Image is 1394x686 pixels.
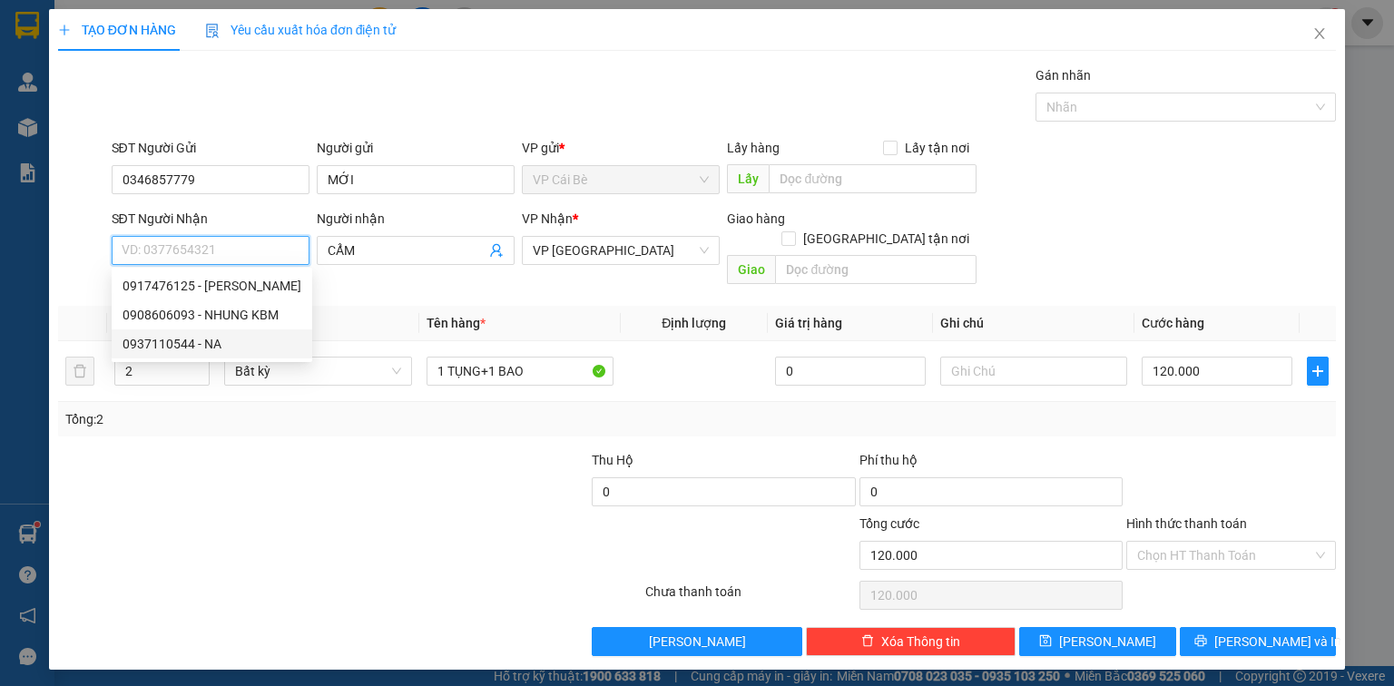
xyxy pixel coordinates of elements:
span: VP Cái Bè [533,166,709,193]
span: Yêu cầu xuất hóa đơn điện tử [205,23,397,37]
span: Lấy tận nơi [898,138,977,158]
span: TẠO ĐƠN HÀNG [58,23,176,37]
span: Xóa Thông tin [881,632,960,652]
div: 0908606093 - NHUNG KBM [112,300,312,329]
span: Tên hàng [427,316,486,330]
button: plus [1307,357,1329,386]
span: user-add [489,243,504,258]
input: Ghi Chú [940,357,1127,386]
input: Dọc đường [775,255,977,284]
label: Hình thức thanh toán [1126,516,1247,531]
span: Lấy hàng [727,141,780,155]
div: 0917476125 - [PERSON_NAME] [123,276,301,296]
span: Lấy [727,164,769,193]
div: Người gửi [317,138,515,158]
span: Thu Hộ [592,453,633,467]
div: Tổng: 2 [65,409,539,429]
div: Người nhận [317,209,515,229]
div: Phí thu hộ [859,450,1123,477]
span: [GEOGRAPHIC_DATA] tận nơi [796,229,977,249]
img: icon [205,24,220,38]
span: VP Nhận [522,211,573,226]
input: Dọc đường [769,164,977,193]
label: Gán nhãn [1036,68,1091,83]
span: Bất kỳ [235,358,400,385]
span: Giá trị hàng [775,316,842,330]
span: VP Sài Gòn [533,237,709,264]
button: printer[PERSON_NAME] và In [1180,627,1337,656]
button: delete [65,357,94,386]
button: Close [1294,9,1345,60]
span: Định lượng [662,316,726,330]
div: Chưa thanh toán [643,582,857,613]
input: VD: Bàn, Ghế [427,357,614,386]
div: VP gửi [522,138,720,158]
div: 0937110544 - NA [112,329,312,358]
span: [PERSON_NAME] và In [1214,632,1341,652]
span: Cước hàng [1142,316,1204,330]
span: plus [1308,364,1328,378]
span: save [1039,634,1052,649]
span: Giao hàng [727,211,785,226]
div: 0908606093 - NHUNG KBM [123,305,301,325]
div: 0917476125 - CẨM [112,271,312,300]
th: Ghi chú [933,306,1134,341]
span: delete [861,634,874,649]
span: printer [1194,634,1207,649]
div: SĐT Người Gửi [112,138,309,158]
span: close [1312,26,1327,41]
div: SĐT Người Nhận [112,209,309,229]
button: deleteXóa Thông tin [806,627,1016,656]
input: 0 [775,357,926,386]
span: plus [58,24,71,36]
span: [PERSON_NAME] [1059,632,1156,652]
button: save[PERSON_NAME] [1019,627,1176,656]
button: [PERSON_NAME] [592,627,801,656]
span: [PERSON_NAME] [649,632,746,652]
span: Giao [727,255,775,284]
div: 0937110544 - NA [123,334,301,354]
span: Tổng cước [859,516,919,531]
